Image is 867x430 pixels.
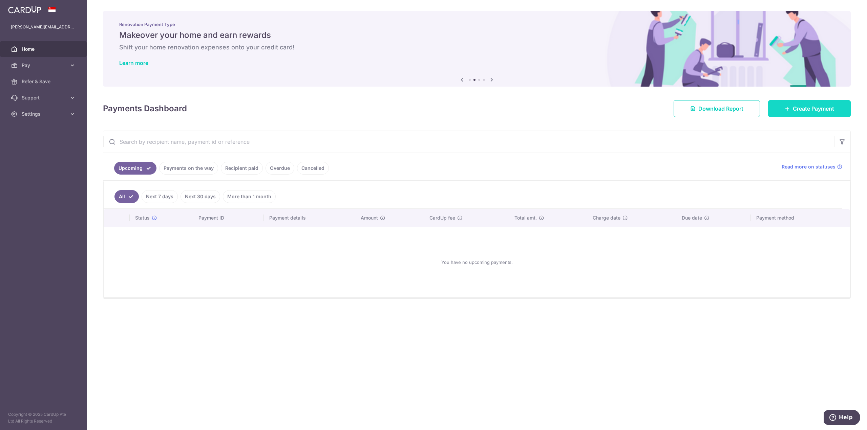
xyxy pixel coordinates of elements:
a: Learn more [119,60,148,66]
p: [PERSON_NAME][EMAIL_ADDRESS][DOMAIN_NAME] [11,24,76,30]
a: Next 7 days [142,190,178,203]
a: Recipient paid [221,162,263,175]
span: Total amt. [514,214,537,221]
a: Create Payment [768,100,851,117]
a: Download Report [674,100,760,117]
span: Refer & Save [22,78,66,85]
span: Read more on statuses [782,163,836,170]
h4: Payments Dashboard [103,103,187,115]
a: Next 30 days [181,190,220,203]
img: Renovation banner [103,11,851,87]
span: Pay [22,62,66,69]
iframe: Opens a widget where you can find more information [824,410,860,427]
a: Upcoming [114,162,156,175]
a: Overdue [266,162,294,175]
span: Status [135,214,150,221]
span: Home [22,46,66,52]
div: You have no upcoming payments. [112,232,842,292]
span: Support [22,94,66,101]
h6: Shift your home renovation expenses onto your credit card! [119,43,834,51]
h5: Makeover your home and earn rewards [119,30,834,41]
p: Renovation Payment Type [119,22,834,27]
a: Read more on statuses [782,163,842,170]
a: Payments on the way [159,162,218,175]
span: Settings [22,111,66,117]
span: Download Report [698,105,743,113]
span: Charge date [593,214,620,221]
span: Create Payment [793,105,834,113]
th: Payment ID [193,209,263,227]
input: Search by recipient name, payment id or reference [103,131,834,153]
span: CardUp fee [429,214,455,221]
a: Cancelled [297,162,329,175]
a: More than 1 month [223,190,276,203]
th: Payment method [751,209,850,227]
a: All [114,190,139,203]
span: Amount [361,214,378,221]
span: Due date [682,214,702,221]
img: CardUp [8,5,41,14]
th: Payment details [264,209,355,227]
